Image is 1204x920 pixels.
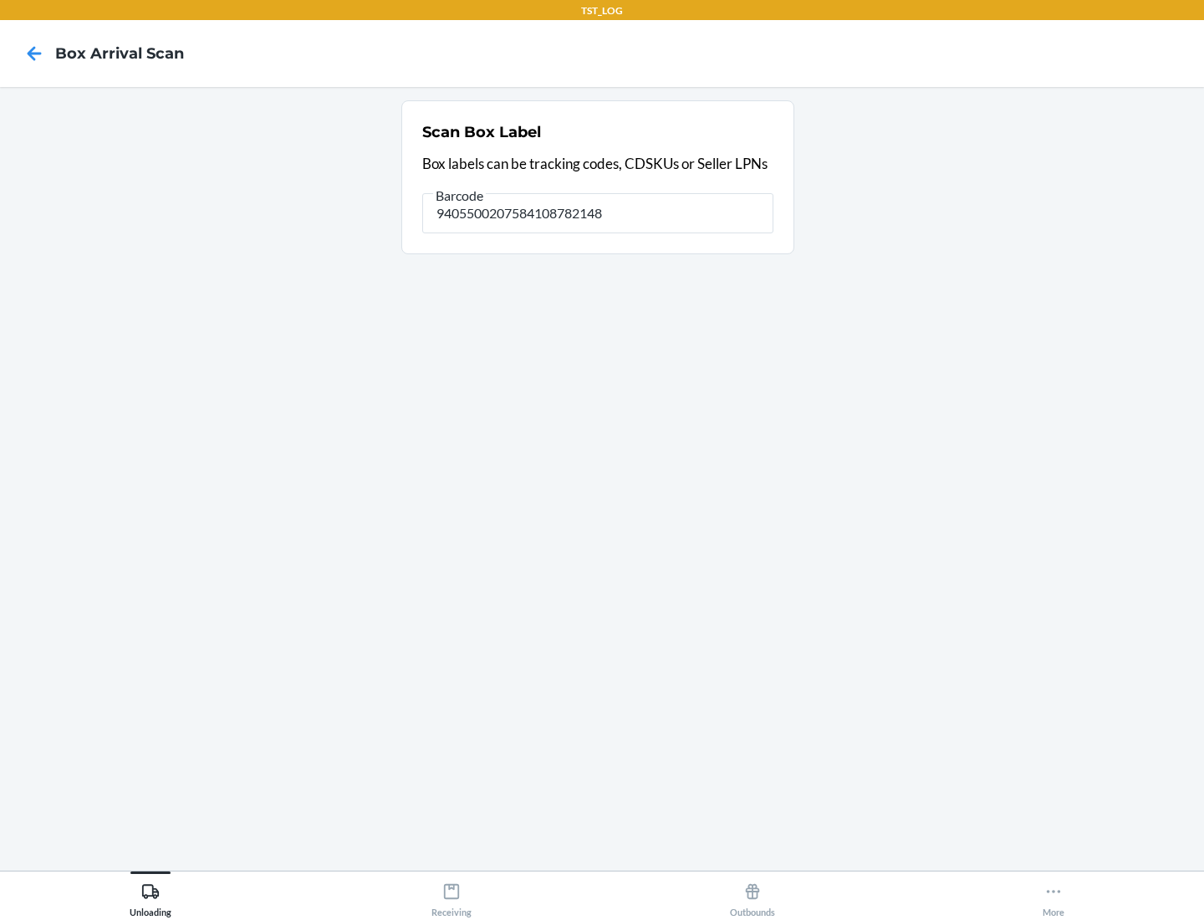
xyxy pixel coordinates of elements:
[730,876,775,917] div: Outbounds
[433,187,486,204] span: Barcode
[422,153,773,175] p: Box labels can be tracking codes, CDSKUs or Seller LPNs
[422,193,773,233] input: Barcode
[130,876,171,917] div: Unloading
[422,121,541,143] h2: Scan Box Label
[602,871,903,917] button: Outbounds
[431,876,472,917] div: Receiving
[903,871,1204,917] button: More
[1043,876,1064,917] div: More
[301,871,602,917] button: Receiving
[581,3,623,18] p: TST_LOG
[55,43,184,64] h4: Box Arrival Scan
